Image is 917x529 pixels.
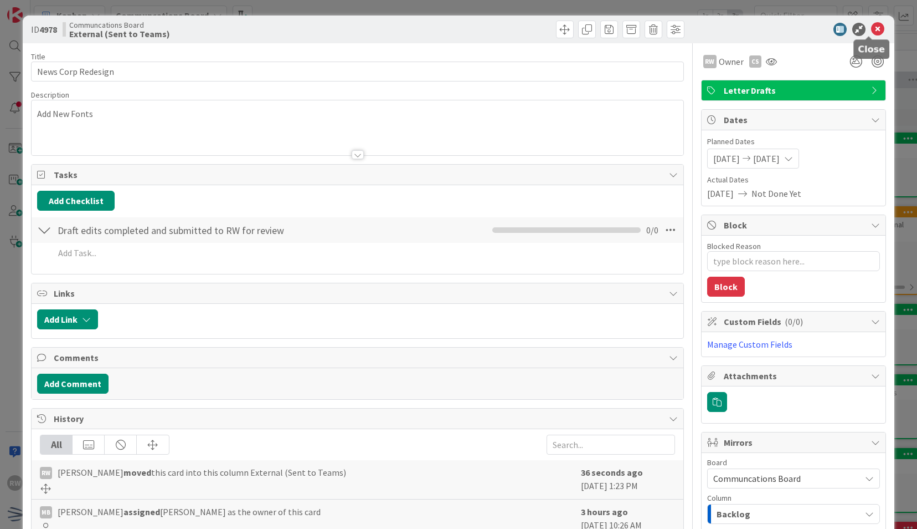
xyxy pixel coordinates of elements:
div: [DATE] 1:23 PM [581,466,675,494]
span: [DATE] [753,152,780,165]
b: assigned [123,506,160,517]
span: Communcations Board [69,21,170,29]
span: Description [31,90,69,100]
button: Backlog [707,504,880,524]
span: Letter Drafts [724,84,866,97]
span: [DATE] [707,187,734,200]
span: 0 / 0 [646,223,658,237]
span: [PERSON_NAME] this card into this column External (Sent to Teams) [58,466,346,479]
span: Attachments [724,369,866,383]
span: Comments [54,351,663,364]
button: Add Comment [37,374,109,394]
b: 36 seconds ago [581,467,643,478]
p: Add New Fonts [37,108,677,120]
h5: Close [858,44,885,54]
input: Search... [547,435,675,455]
span: Not Done Yet [751,187,801,200]
span: Tasks [54,168,663,181]
span: Backlog [717,507,750,521]
input: type card name here... [31,62,683,82]
span: Links [54,287,663,300]
b: 3 hours ago [581,506,628,517]
a: Manage Custom Fields [707,339,792,350]
span: ( 0/0 ) [785,316,803,327]
span: Dates [724,113,866,126]
label: Blocked Reason [707,241,761,251]
b: 4978 [39,24,57,35]
span: [PERSON_NAME] [PERSON_NAME] as the owner of this card [58,505,321,518]
span: Mirrors [724,436,866,449]
b: moved [123,467,151,478]
div: MB [40,506,52,518]
input: Add Checklist... [54,220,303,240]
span: Block [724,218,866,232]
span: Planned Dates [707,136,880,147]
b: External (Sent to Teams) [69,29,170,38]
div: RW [703,55,717,68]
span: History [54,412,663,425]
span: Custom Fields [724,315,866,328]
label: Title [31,52,45,62]
div: CS [749,55,761,68]
button: Add Checklist [37,191,115,211]
span: ID [31,23,57,36]
span: Actual Dates [707,174,880,186]
span: Communcations Board [713,473,801,484]
button: Add Link [37,309,98,329]
button: Block [707,277,745,297]
span: Board [707,459,727,466]
div: All [40,435,73,454]
span: [DATE] [713,152,740,165]
div: RW [40,467,52,479]
span: Column [707,494,731,502]
span: Owner [719,55,744,68]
